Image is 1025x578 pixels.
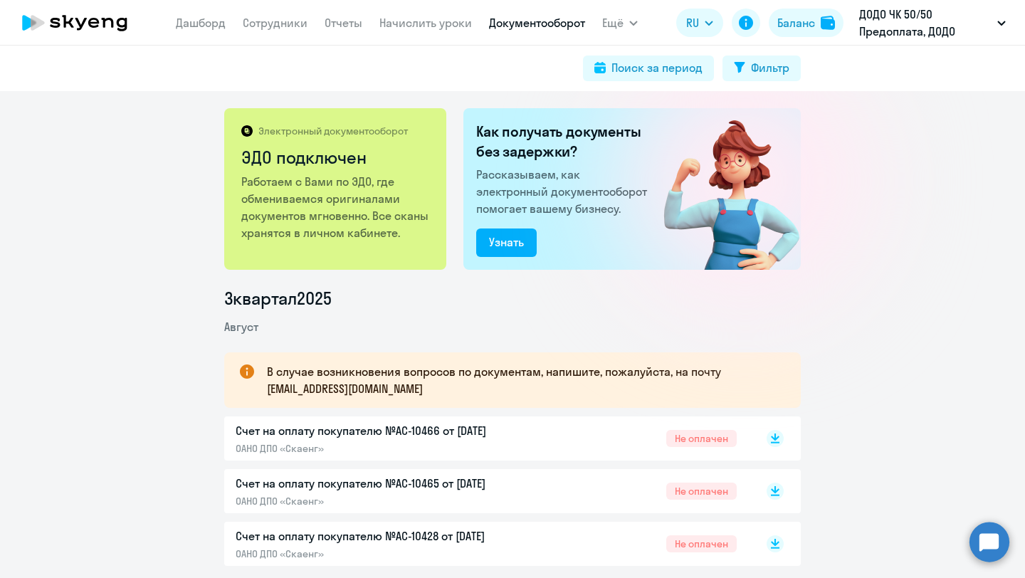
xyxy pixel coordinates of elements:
[325,16,362,30] a: Отчеты
[476,228,537,257] button: Узнать
[852,6,1013,40] button: ДОДО ЧК 50/50 Предоплата, ДОДО ФРАНЧАЙЗИНГ, ООО
[176,16,226,30] a: Дашборд
[666,483,737,500] span: Не оплачен
[489,233,524,251] div: Узнать
[236,442,535,455] p: ОАНО ДПО «Скаенг»
[236,422,535,439] p: Счет на оплату покупателю №AC-10466 от [DATE]
[751,59,789,76] div: Фильтр
[666,430,737,447] span: Не оплачен
[777,14,815,31] div: Баланс
[769,9,843,37] button: Балансbalance
[241,146,431,169] h2: ЭДО подключен
[379,16,472,30] a: Начислить уроки
[236,475,737,508] a: Счет на оплату покупателю №AC-10465 от [DATE]ОАНО ДПО «Скаенг»Не оплачен
[583,56,714,81] button: Поиск за период
[602,9,638,37] button: Ещё
[859,6,992,40] p: ДОДО ЧК 50/50 Предоплата, ДОДО ФРАНЧАЙЗИНГ, ООО
[267,363,775,397] p: В случае возникновения вопросов по документам, напишите, пожалуйста, на почту [EMAIL_ADDRESS][DOM...
[236,475,535,492] p: Счет на оплату покупателю №AC-10465 от [DATE]
[236,527,737,560] a: Счет на оплату покупателю №AC-10428 от [DATE]ОАНО ДПО «Скаенг»Не оплачен
[686,14,699,31] span: RU
[641,108,801,270] img: connected
[676,9,723,37] button: RU
[236,547,535,560] p: ОАНО ДПО «Скаенг»
[236,527,535,545] p: Счет на оплату покупателю №AC-10428 от [DATE]
[722,56,801,81] button: Фильтр
[258,125,408,137] p: Электронный документооборот
[241,173,431,241] p: Работаем с Вами по ЭДО, где обмениваемся оригиналами документов мгновенно. Все сканы хранятся в л...
[611,59,703,76] div: Поиск за период
[476,122,653,162] h2: Как получать документы без задержки?
[476,166,653,217] p: Рассказываем, как электронный документооборот помогает вашему бизнесу.
[224,287,801,310] li: 3 квартал 2025
[243,16,307,30] a: Сотрудники
[236,422,737,455] a: Счет на оплату покупателю №AC-10466 от [DATE]ОАНО ДПО «Скаенг»Не оплачен
[224,320,258,334] span: Август
[489,16,585,30] a: Документооборот
[602,14,624,31] span: Ещё
[666,535,737,552] span: Не оплачен
[821,16,835,30] img: balance
[236,495,535,508] p: ОАНО ДПО «Скаенг»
